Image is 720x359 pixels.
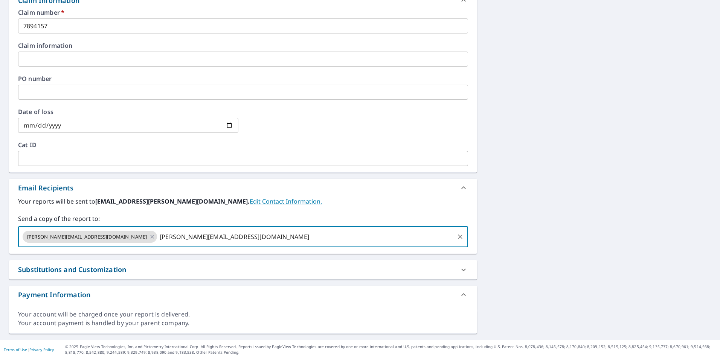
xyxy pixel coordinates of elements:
[18,43,468,49] label: Claim information
[23,233,151,240] span: [PERSON_NAME][EMAIL_ADDRESS][DOMAIN_NAME]
[18,197,468,206] label: Your reports will be sent to
[18,265,126,275] div: Substitutions and Customization
[4,347,27,352] a: Terms of Use
[18,9,468,15] label: Claim number
[65,344,716,355] p: © 2025 Eagle View Technologies, Inc. and Pictometry International Corp. All Rights Reserved. Repo...
[18,214,468,223] label: Send a copy of the report to:
[18,142,468,148] label: Cat ID
[250,197,322,205] a: EditContactInfo
[18,319,468,327] div: Your account payment is handled by your parent company.
[23,231,157,243] div: [PERSON_NAME][EMAIL_ADDRESS][DOMAIN_NAME]
[95,197,250,205] b: [EMAIL_ADDRESS][PERSON_NAME][DOMAIN_NAME].
[29,347,54,352] a: Privacy Policy
[4,347,54,352] p: |
[18,183,73,193] div: Email Recipients
[18,310,468,319] div: Your account will be charged once your report is delivered.
[9,286,477,304] div: Payment Information
[9,179,477,197] div: Email Recipients
[18,109,238,115] label: Date of loss
[455,231,465,242] button: Clear
[18,290,90,300] div: Payment Information
[9,260,477,279] div: Substitutions and Customization
[18,76,468,82] label: PO number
